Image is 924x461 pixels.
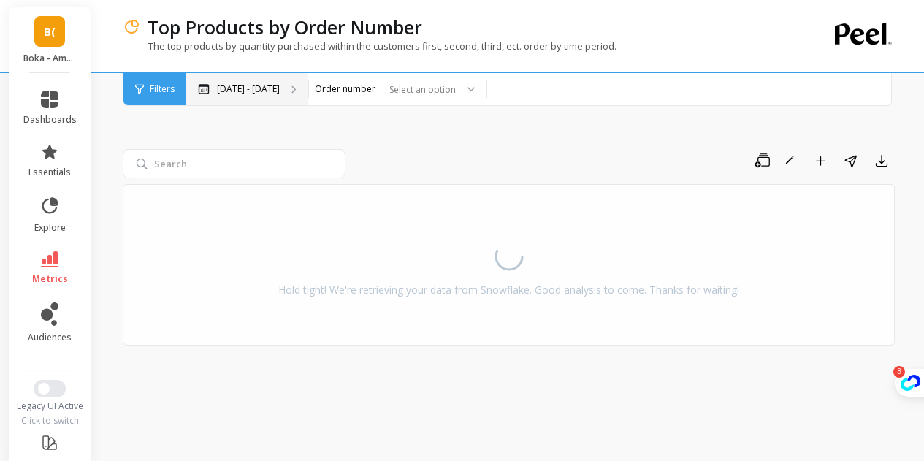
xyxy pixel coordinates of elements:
p: The top products by quantity purchased within the customers first, second, third, ect. order by t... [123,39,616,53]
div: Click to switch [9,415,91,427]
span: audiences [28,332,72,343]
span: dashboards [23,114,77,126]
span: metrics [32,273,68,285]
img: header icon [123,18,140,36]
p: Boka - Amazon (Essor) [23,53,77,64]
div: Legacy UI Active [9,400,91,412]
input: Search [123,149,345,178]
span: explore [34,222,66,234]
span: essentials [28,167,71,178]
p: Top Products by Order Number [148,15,422,39]
div: Hold tight! We're retrieving your data from Snowflake. Good analysis to come. Thanks for waiting! [278,283,739,297]
span: B( [44,23,56,40]
span: Filters [150,83,175,95]
button: Switch to New UI [34,380,66,397]
p: [DATE] - [DATE] [217,83,280,95]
